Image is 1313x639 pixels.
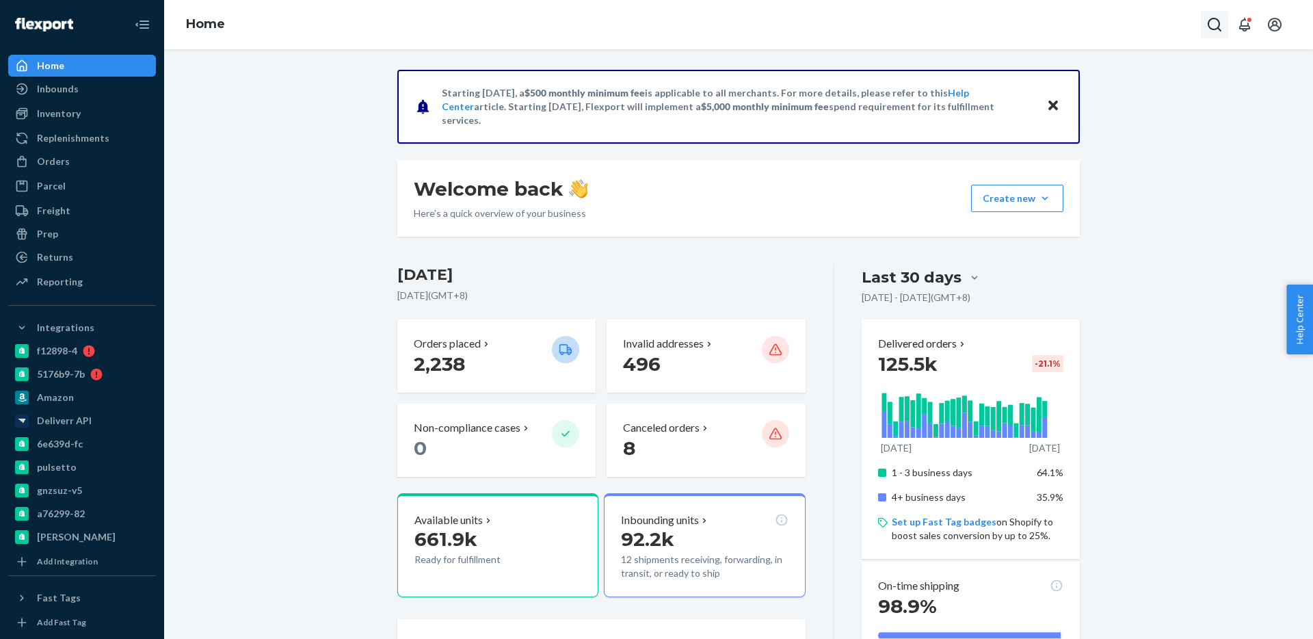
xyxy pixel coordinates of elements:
span: 92.2k [621,527,674,551]
div: Amazon [37,391,74,404]
a: Amazon [8,387,156,408]
div: Add Integration [37,556,98,567]
div: 6e639d-fc [37,437,83,451]
p: 1 - 3 business days [892,466,1026,480]
p: on Shopify to boost sales conversion by up to 25%. [892,515,1063,543]
h1: Welcome back [414,177,588,201]
button: Available units661.9kReady for fulfillment [397,493,598,597]
span: 64.1% [1037,467,1063,478]
p: [DATE] - [DATE] ( GMT+8 ) [862,291,970,304]
a: Freight [8,200,156,222]
button: Delivered orders [878,336,968,352]
p: [DATE] [881,441,912,455]
div: Prep [37,227,58,241]
div: pulsetto [37,460,77,474]
h3: [DATE] [397,264,806,286]
p: Ready for fulfillment [414,553,541,566]
button: Open Search Box [1201,11,1228,38]
div: Orders [37,155,70,168]
p: Here’s a quick overview of your business [414,207,588,220]
div: [PERSON_NAME] [37,530,116,544]
a: 6e639d-fc [8,433,156,455]
div: Last 30 days [862,267,961,288]
p: Non-compliance cases [414,420,520,436]
div: Replenishments [37,131,109,145]
img: hand-wave emoji [569,179,588,198]
a: Parcel [8,175,156,197]
button: Help Center [1286,285,1313,354]
p: Starting [DATE], a is applicable to all merchants. For more details, please refer to this article... [442,86,1033,127]
p: [DATE] ( GMT+8 ) [397,289,806,302]
a: Prep [8,223,156,245]
p: Invalid addresses [623,336,704,352]
p: Inbounding units [621,512,699,528]
button: Canceled orders 8 [607,404,805,477]
div: Parcel [37,179,66,193]
button: Open notifications [1231,11,1258,38]
button: Close [1044,96,1062,116]
span: 8 [623,436,635,460]
p: 12 shipments receiving, forwarding, in transit, or ready to ship [621,553,788,580]
span: 496 [623,352,661,376]
div: 5176b9-7b [37,367,85,381]
a: Home [186,16,225,31]
span: 125.5k [878,352,938,376]
div: Inbounds [37,82,79,96]
img: Flexport logo [15,18,73,31]
ol: breadcrumbs [175,5,236,44]
button: Orders placed 2,238 [397,319,596,393]
span: 661.9k [414,527,477,551]
a: Reporting [8,271,156,293]
a: Set up Fast Tag badges [892,516,996,527]
div: Fast Tags [37,591,81,605]
a: Inbounds [8,78,156,100]
button: Inbounding units92.2k12 shipments receiving, forwarding, in transit, or ready to ship [604,493,805,597]
p: Orders placed [414,336,481,352]
p: Canceled orders [623,420,700,436]
div: Add Fast Tag [37,616,86,628]
a: Add Integration [8,553,156,570]
div: a76299-82 [37,507,85,521]
div: Reporting [37,275,83,289]
div: Integrations [37,321,94,335]
div: Deliverr API [37,414,92,428]
a: Replenishments [8,127,156,149]
p: [DATE] [1029,441,1060,455]
a: Returns [8,246,156,268]
button: Non-compliance cases 0 [397,404,596,477]
button: Open account menu [1261,11,1288,38]
button: Close Navigation [129,11,156,38]
a: Deliverr API [8,410,156,432]
span: $500 monthly minimum fee [525,87,645,99]
a: Home [8,55,156,77]
p: On-time shipping [878,578,959,594]
a: f12898-4 [8,340,156,362]
a: a76299-82 [8,503,156,525]
a: 5176b9-7b [8,363,156,385]
div: gnzsuz-v5 [37,484,82,497]
div: Inventory [37,107,81,120]
button: Integrations [8,317,156,339]
button: Fast Tags [8,587,156,609]
button: Invalid addresses 496 [607,319,805,393]
a: Add Fast Tag [8,614,156,631]
span: 35.9% [1037,491,1063,503]
div: Home [37,59,64,73]
div: Freight [37,204,70,218]
div: -21.1 % [1032,355,1063,372]
div: Returns [37,250,73,264]
p: 4+ business days [892,491,1026,504]
span: 2,238 [414,352,465,376]
p: Available units [414,512,483,528]
a: gnzsuz-v5 [8,480,156,501]
button: Create new [971,185,1063,212]
a: [PERSON_NAME] [8,526,156,548]
a: pulsetto [8,456,156,478]
a: Orders [8,151,156,172]
span: $5,000 monthly minimum fee [701,101,829,112]
span: 0 [414,436,427,460]
a: Inventory [8,103,156,125]
span: 98.9% [878,595,937,618]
